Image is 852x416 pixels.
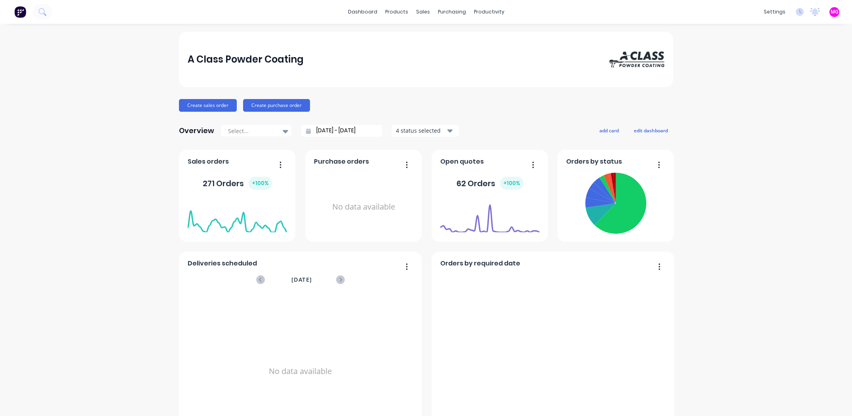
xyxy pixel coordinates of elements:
[188,52,304,67] div: A Class Powder Coating
[14,6,26,18] img: Factory
[203,177,272,190] div: 271 Orders
[470,6,508,18] div: productivity
[500,177,523,190] div: + 100 %
[381,6,412,18] div: products
[412,6,434,18] div: sales
[456,177,523,190] div: 62 Orders
[392,125,459,137] button: 4 status selected
[396,126,446,135] div: 4 status selected
[831,8,839,15] span: MG
[243,99,310,112] button: Create purchase order
[566,157,622,166] span: Orders by status
[179,123,214,139] div: Overview
[440,157,484,166] span: Open quotes
[629,125,673,135] button: edit dashboard
[344,6,381,18] a: dashboard
[188,157,229,166] span: Sales orders
[434,6,470,18] div: purchasing
[440,259,520,268] span: Orders by required date
[609,52,664,67] img: A Class Powder Coating
[314,157,369,166] span: Purchase orders
[594,125,624,135] button: add card
[291,275,312,284] span: [DATE]
[179,99,237,112] button: Create sales order
[760,6,789,18] div: settings
[314,170,413,244] div: No data available
[249,177,272,190] div: + 100 %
